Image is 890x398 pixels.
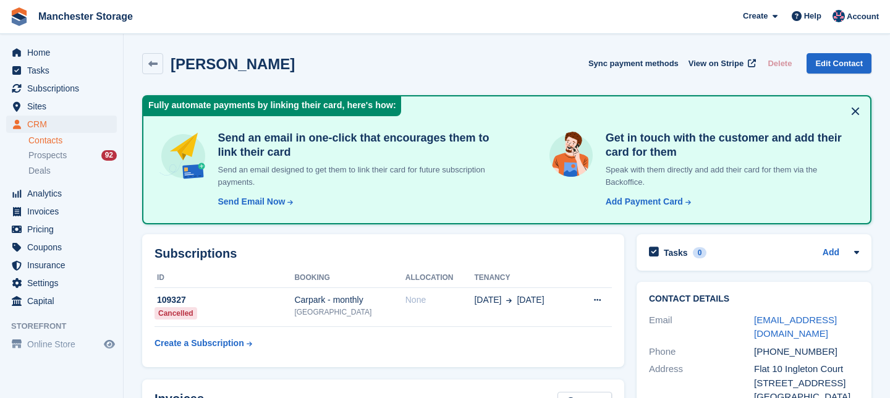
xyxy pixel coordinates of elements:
div: 0 [693,247,707,258]
span: [DATE] [517,294,544,307]
div: 109327 [155,294,294,307]
span: Account [847,11,879,23]
div: Phone [649,345,754,359]
span: Coupons [27,239,101,256]
h2: Subscriptions [155,247,612,261]
a: menu [6,336,117,353]
div: Cancelled [155,307,197,320]
div: [GEOGRAPHIC_DATA] [294,307,405,318]
div: Add Payment Card [606,195,683,208]
h2: [PERSON_NAME] [171,56,295,72]
span: View on Stripe [689,57,744,70]
div: Flat 10 Ingleton Court [STREET_ADDRESS] [754,362,859,390]
a: Deals [28,164,117,177]
span: Online Store [27,336,101,353]
span: [DATE] [474,294,501,307]
img: stora-icon-8386f47178a22dfd0bd8f6a31ec36ba5ce8667c1dd55bd0f319d3a0aa187defe.svg [10,7,28,26]
p: Send an email designed to get them to link their card for future subscription payments. [213,164,498,188]
span: Tasks [27,62,101,79]
div: Carpark - monthly [294,294,405,307]
a: menu [6,203,117,220]
div: Create a Subscription [155,337,244,350]
a: menu [6,116,117,133]
div: [PHONE_NUMBER] [754,345,859,359]
a: menu [6,292,117,310]
span: Insurance [27,256,101,274]
div: Send Email Now [218,195,286,208]
span: Capital [27,292,101,310]
th: Booking [294,268,405,288]
span: Help [804,10,821,22]
a: Add [823,246,839,260]
a: Prospects 92 [28,149,117,162]
th: Allocation [405,268,475,288]
th: Tenancy [474,268,574,288]
span: Storefront [11,320,123,332]
span: Create [743,10,768,22]
a: menu [6,221,117,238]
button: Sync payment methods [588,53,679,74]
img: send-email-b5881ef4c8f827a638e46e229e590028c7e36e3a6c99d2365469aff88783de13.svg [158,131,208,181]
a: Add Payment Card [601,195,692,208]
span: Deals [28,165,51,177]
span: Sites [27,98,101,115]
a: menu [6,256,117,274]
a: Preview store [102,337,117,352]
span: Subscriptions [27,80,101,97]
a: Contacts [28,135,117,146]
h2: Tasks [664,247,688,258]
a: menu [6,44,117,61]
a: Edit Contact [807,53,871,74]
a: menu [6,98,117,115]
a: View on Stripe [684,53,758,74]
span: Prospects [28,150,67,161]
a: Create a Subscription [155,332,252,355]
span: Invoices [27,203,101,220]
h2: Contact Details [649,294,859,304]
span: Analytics [27,185,101,202]
div: 92 [101,150,117,161]
p: Speak with them directly and add their card for them via the Backoffice. [601,164,855,188]
span: Settings [27,274,101,292]
h4: Send an email in one-click that encourages them to link their card [213,131,498,159]
a: menu [6,239,117,256]
span: Home [27,44,101,61]
h4: Get in touch with the customer and add their card for them [601,131,855,159]
a: menu [6,62,117,79]
div: Email [649,313,754,341]
th: ID [155,268,294,288]
a: [EMAIL_ADDRESS][DOMAIN_NAME] [754,315,837,339]
span: Pricing [27,221,101,238]
a: menu [6,274,117,292]
a: Manchester Storage [33,6,138,27]
button: Delete [763,53,797,74]
img: get-in-touch-e3e95b6451f4e49772a6039d3abdde126589d6f45a760754adfa51be33bf0f70.svg [546,131,595,180]
span: CRM [27,116,101,133]
a: menu [6,185,117,202]
a: menu [6,80,117,97]
div: None [405,294,475,307]
div: Fully automate payments by linking their card, here's how: [143,96,401,116]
